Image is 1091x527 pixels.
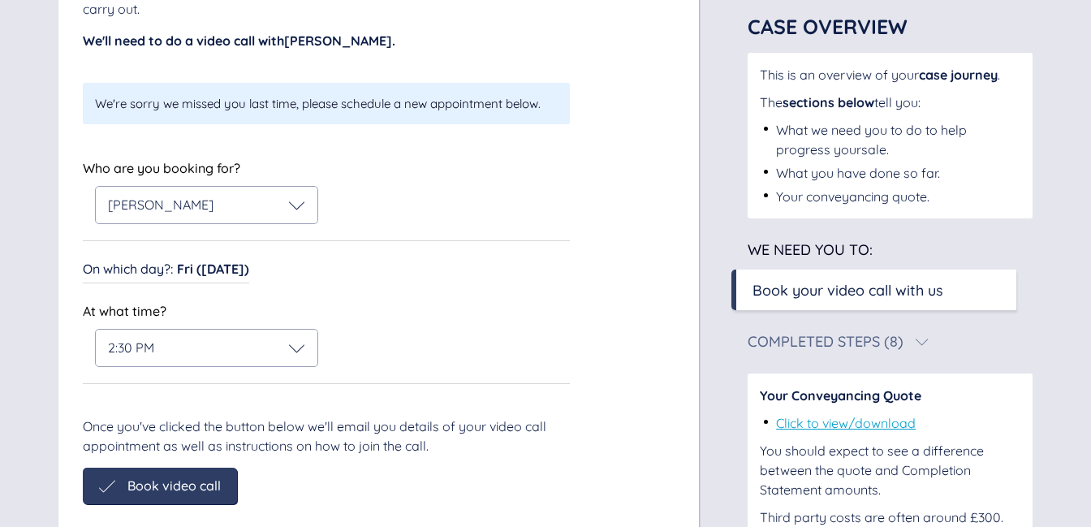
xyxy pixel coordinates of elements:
span: Case Overview [748,14,908,39]
span: Your Conveyancing Quote [760,387,921,404]
div: What we need you to do to help progress your sale . [776,120,1020,159]
div: The tell you: [760,93,1020,112]
span: 2:30 PM [108,339,154,356]
div: Completed Steps (8) [748,335,903,349]
span: On which day? : [83,261,173,277]
div: This is an overview of your . [760,65,1020,84]
span: We need you to: [748,240,873,259]
span: [PERSON_NAME] [108,197,213,213]
div: Third party costs are often around £300. [760,508,1020,527]
div: What you have done so far. [776,163,940,183]
a: Click to view/download [776,415,916,431]
span: At what time? [83,303,166,319]
span: Book video call [127,478,221,493]
span: Who are you booking for? [83,160,240,176]
span: Fri ([DATE]) [177,261,249,277]
span: case journey [919,67,998,83]
span: We'll need to do a video call with [PERSON_NAME] . [83,32,395,49]
span: sections below [783,94,874,110]
div: Once you've clicked the button below we'll email you details of your video call appointment as we... [83,417,570,456]
span: We're sorry we missed you last time, please schedule a new appointment below. [95,95,541,112]
div: You should expect to see a difference between the quote and Completion Statement amounts. [760,441,1020,499]
div: Your conveyancing quote. [776,187,929,206]
div: Book your video call with us [752,279,943,301]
